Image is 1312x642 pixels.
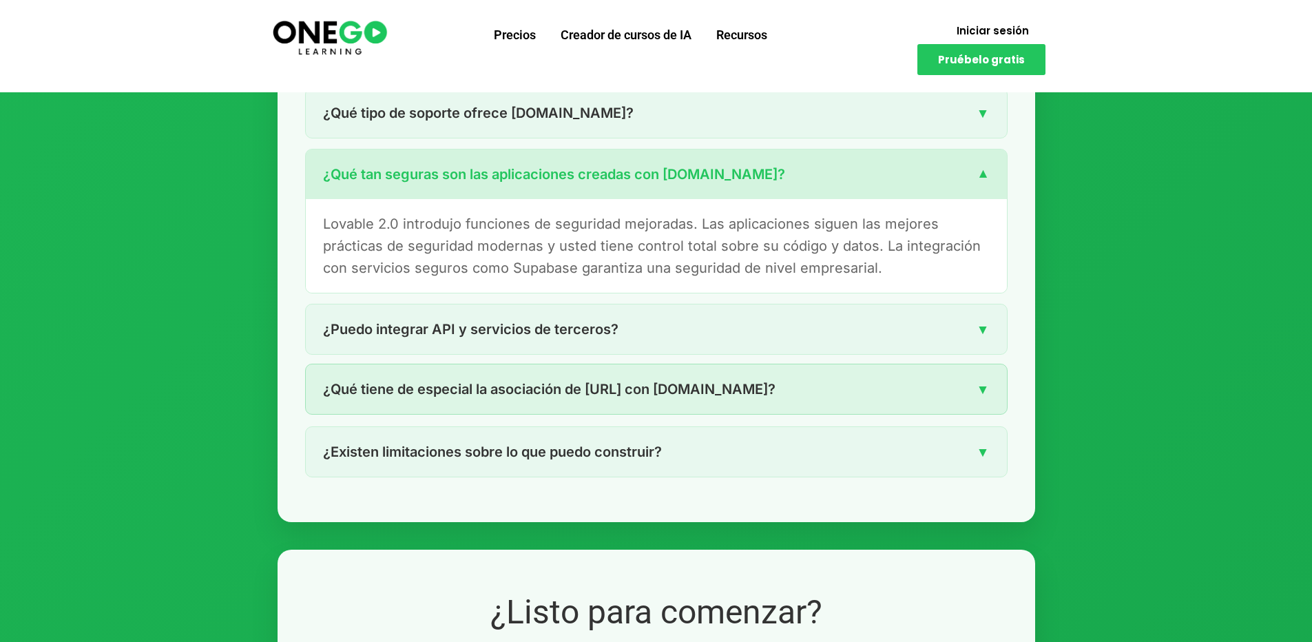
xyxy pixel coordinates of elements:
font: ¿Existen limitaciones sobre lo que puedo construir? [323,444,662,460]
font: ¿Listo para comenzar? [490,592,822,632]
font: Recursos [716,28,767,42]
font: ¿Qué tiene de especial la asociación de [URL] con [DOMAIN_NAME]? [323,381,775,397]
a: Recursos [704,17,780,53]
font: ▼ [977,444,990,460]
a: Creador de cursos de IA [548,17,704,53]
font: ▼ [977,321,990,338]
font: Lovable 2.0 introdujo funciones de seguridad mejoradas. Las aplicaciones siguen las mejores práct... [323,216,981,276]
font: ▼ [977,105,990,121]
font: Pruébelo gratis [938,52,1025,67]
a: Iniciar sesión [940,17,1045,44]
a: Precios [481,17,548,53]
font: ▼ [977,167,990,183]
font: Creador de cursos de IA [561,28,691,42]
font: Precios [494,28,536,42]
a: Pruébelo gratis [917,44,1045,75]
font: ¿Puedo integrar API y servicios de terceros? [323,321,618,338]
font: Iniciar sesión [957,23,1029,38]
font: ¿Qué tipo de soporte ofrece [DOMAIN_NAME]? [323,105,634,121]
font: ▼ [977,381,990,397]
font: ¿Qué tan seguras son las aplicaciones creadas con [DOMAIN_NAME]? [323,166,785,183]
